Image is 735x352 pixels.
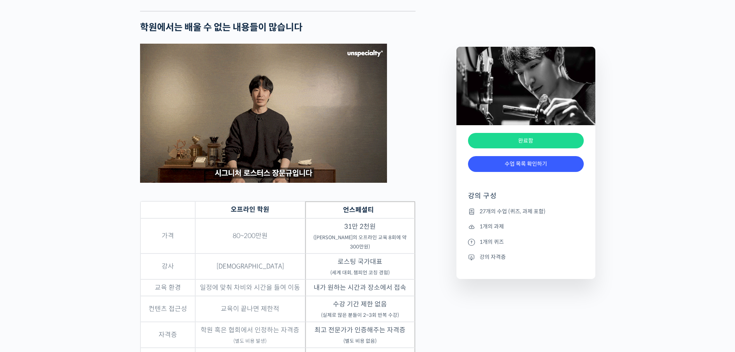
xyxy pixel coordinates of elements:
[119,257,128,263] span: 설정
[305,218,415,253] td: 31만 2천원
[195,322,305,348] td: 학원 혹은 협회에서 인정하는 자격증
[140,218,195,253] td: 가격
[195,253,305,279] td: [DEMOGRAPHIC_DATA]
[305,322,415,348] td: 최고 전문가가 인증해주는 자격증
[468,252,584,262] li: 강의 자격증
[468,133,584,149] div: 완료함
[24,257,29,263] span: 홈
[305,253,415,279] td: 로스팅 국가대표
[2,245,51,264] a: 홈
[195,218,305,253] td: 80~200만원
[140,279,195,296] td: 교육 환경
[233,338,267,344] sub: (별도 비용 발생)
[140,322,195,348] td: 자격증
[305,201,415,218] th: 언스페셜티
[330,270,390,276] sub: (세계 대회, 챔피언 코칭 경험)
[140,253,195,279] td: 강사
[468,191,584,207] h4: 강의 구성
[468,207,584,216] li: 27개의 수업 (퀴즈, 과제 포함)
[468,222,584,231] li: 1개의 과제
[140,22,302,33] strong: 학원에서는 배울 수 없는 내용들이 많습니다
[195,279,305,296] td: 일정에 맞춰 차비와 시간을 들여 이동
[305,279,415,296] td: 내가 원하는 시간과 장소에서 접속
[343,338,377,344] sub: (별도 비용 없음)
[313,235,407,250] sub: ([PERSON_NAME]의 오프라인 교육 8회에 약 300만원)
[468,237,584,247] li: 1개의 퀴즈
[71,257,80,263] span: 대화
[231,206,269,214] strong: 오프라인 학원
[140,296,195,322] td: 컨텐츠 접근성
[51,245,100,264] a: 대화
[468,156,584,172] a: 수업 목록 확인하기
[321,312,399,318] sub: (실제로 많은 분들이 2~3회 반복 수강)
[100,245,148,264] a: 설정
[305,296,415,322] td: 수강 기간 제한 없음
[195,296,305,322] td: 교육이 끝나면 제한적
